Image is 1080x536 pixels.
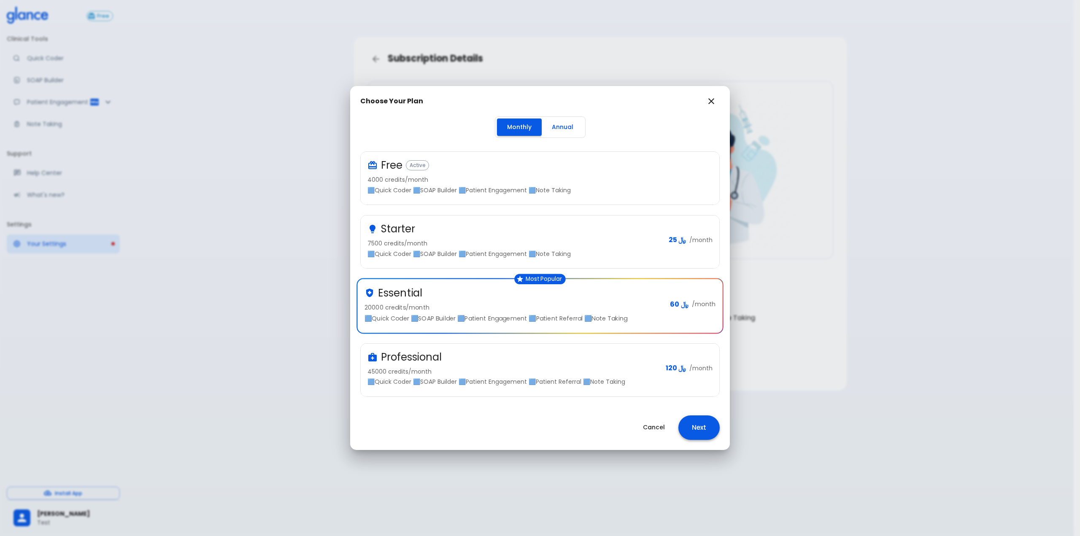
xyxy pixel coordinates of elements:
span: ﷼ 120 [666,364,686,372]
p: /month [692,300,715,308]
button: Next [678,415,720,440]
p: 🟦Quick Coder 🟦SOAP Builder 🟦Patient Engagement 🟦Patient Referral 🟦Note Taking [367,377,659,386]
button: Annual [542,119,583,136]
span: ﷼ 60 [670,300,688,308]
p: 🟦Quick Coder 🟦SOAP Builder 🟦Patient Engagement 🟦Note Taking [367,186,706,194]
p: 🟦Quick Coder 🟦SOAP Builder 🟦Patient Engagement 🟦Note Taking [367,250,662,258]
button: Monthly [497,119,542,136]
p: /month [689,364,713,372]
h2: Choose Your Plan [360,97,423,105]
h3: Free [381,159,402,172]
h3: Essential [378,286,422,300]
p: 20000 credits/month [364,303,663,312]
span: Active [406,162,429,168]
p: /month [689,236,713,244]
button: Cancel [633,419,675,436]
p: 4000 credits/month [367,175,706,184]
span: Most Popular [522,276,566,282]
p: 45000 credits/month [367,367,659,376]
p: 🟦Quick Coder 🟦SOAP Builder 🟦Patient Engagement 🟦Patient Referral 🟦Note Taking [364,314,663,322]
h3: Professional [381,350,442,364]
span: ﷼ 25 [669,236,686,244]
h3: Starter [381,222,415,236]
p: 7500 credits/month [367,239,662,248]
